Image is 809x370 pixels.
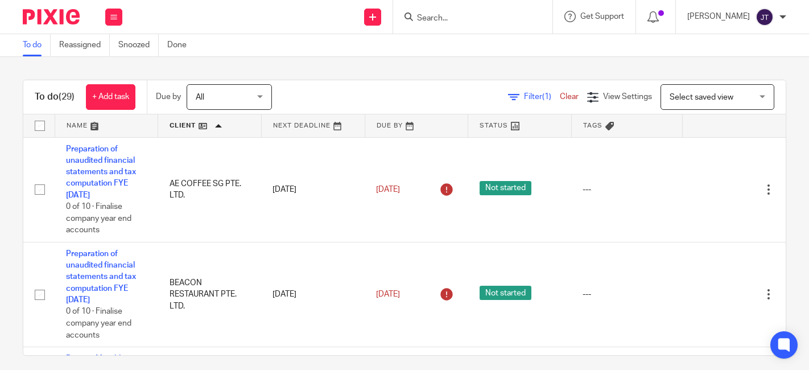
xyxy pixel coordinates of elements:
[167,34,195,56] a: Done
[376,290,400,298] span: [DATE]
[560,93,579,101] a: Clear
[376,186,400,194] span: [DATE]
[196,93,204,101] span: All
[59,34,110,56] a: Reassigned
[66,145,136,199] a: Preparation of unaudited financial statements and tax computation FYE [DATE]
[86,84,135,110] a: + Add task
[603,93,652,101] span: View Settings
[583,184,671,195] div: ---
[35,91,75,103] h1: To do
[583,122,602,129] span: Tags
[158,137,262,242] td: AE COFFEE SG PTE. LTD.
[23,34,51,56] a: To do
[670,93,733,101] span: Select saved view
[66,203,131,234] span: 0 of 10 · Finalise company year end accounts
[583,289,671,300] div: ---
[480,286,531,300] span: Not started
[23,9,80,24] img: Pixie
[156,91,181,102] p: Due by
[416,14,518,24] input: Search
[524,93,560,101] span: Filter
[261,242,365,347] td: [DATE]
[542,93,551,101] span: (1)
[118,34,159,56] a: Snoozed
[687,11,750,22] p: [PERSON_NAME]
[480,181,531,195] span: Not started
[66,308,131,339] span: 0 of 10 · Finalise company year end accounts
[580,13,624,20] span: Get Support
[66,250,136,304] a: Preparation of unaudited financial statements and tax computation FYE [DATE]
[59,92,75,101] span: (29)
[158,242,262,347] td: BEACON RESTAURANT PTE. LTD.
[756,8,774,26] img: svg%3E
[261,137,365,242] td: [DATE]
